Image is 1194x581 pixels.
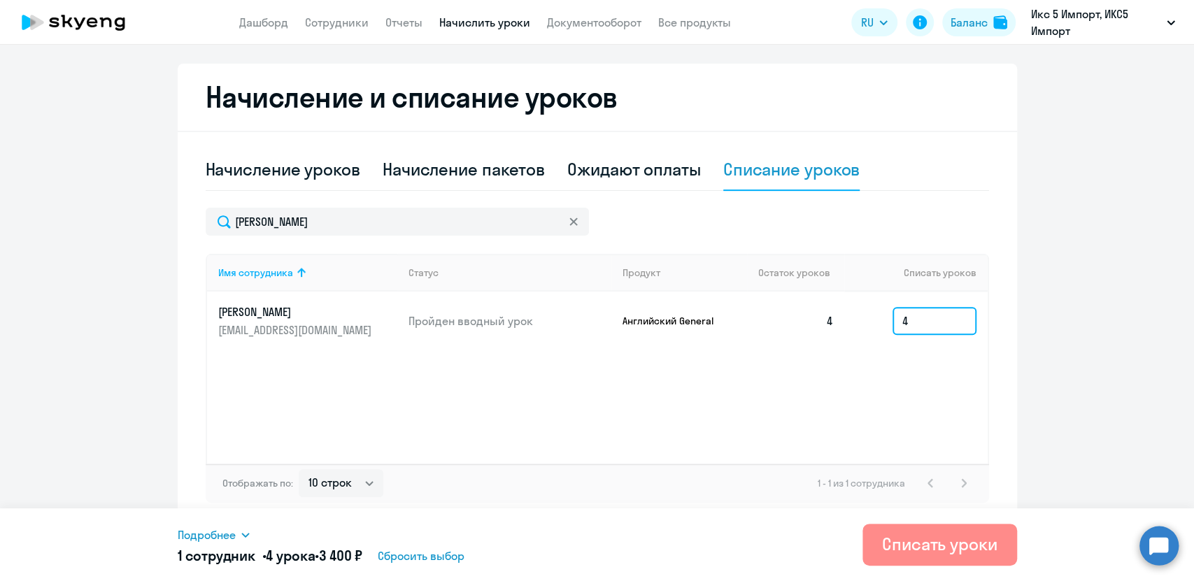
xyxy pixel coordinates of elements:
p: Английский General [623,315,727,327]
p: Икс 5 Импорт, ИКС5 Импорт [1031,6,1161,39]
button: Балансbalance [942,8,1016,36]
a: Дашборд [239,15,288,29]
a: Документооборот [547,15,641,29]
div: Списание уроков [723,158,860,180]
p: [PERSON_NAME] [218,304,375,320]
div: Продукт [623,266,747,279]
p: [EMAIL_ADDRESS][DOMAIN_NAME] [218,322,375,338]
a: Начислить уроки [439,15,530,29]
span: 3 400 ₽ [319,547,362,564]
button: Икс 5 Импорт, ИКС5 Импорт [1024,6,1182,39]
p: Пройден вводный урок [408,313,611,329]
div: Остаток уроков [758,266,845,279]
div: Начисление уроков [206,158,360,180]
a: Сотрудники [305,15,369,29]
span: Отображать по: [222,477,293,489]
input: Поиск по имени, email, продукту или статусу [206,208,589,236]
span: RU [861,14,874,31]
div: Имя сотрудника [218,266,398,279]
h2: Начисление и списание уроков [206,80,989,114]
div: Баланс [951,14,988,31]
h5: 1 сотрудник • • [178,546,363,566]
div: Статус [408,266,611,279]
a: Отчеты [385,15,422,29]
img: balance [993,15,1007,29]
th: Списать уроков [844,254,987,292]
div: Продукт [623,266,660,279]
a: Все продукты [658,15,731,29]
div: Статус [408,266,439,279]
span: Подробнее [178,526,236,543]
span: Сбросить выбор [378,547,464,564]
span: 4 урока [266,547,315,564]
div: Имя сотрудника [218,266,293,279]
div: Начисление пакетов [383,158,545,180]
button: Списать уроки [862,524,1017,566]
span: Остаток уроков [758,266,830,279]
div: Ожидают оплаты [567,158,701,180]
button: RU [851,8,897,36]
a: [PERSON_NAME][EMAIL_ADDRESS][DOMAIN_NAME] [218,304,398,338]
span: 1 - 1 из 1 сотрудника [818,477,905,489]
div: Списать уроки [882,533,997,555]
td: 4 [747,292,845,350]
